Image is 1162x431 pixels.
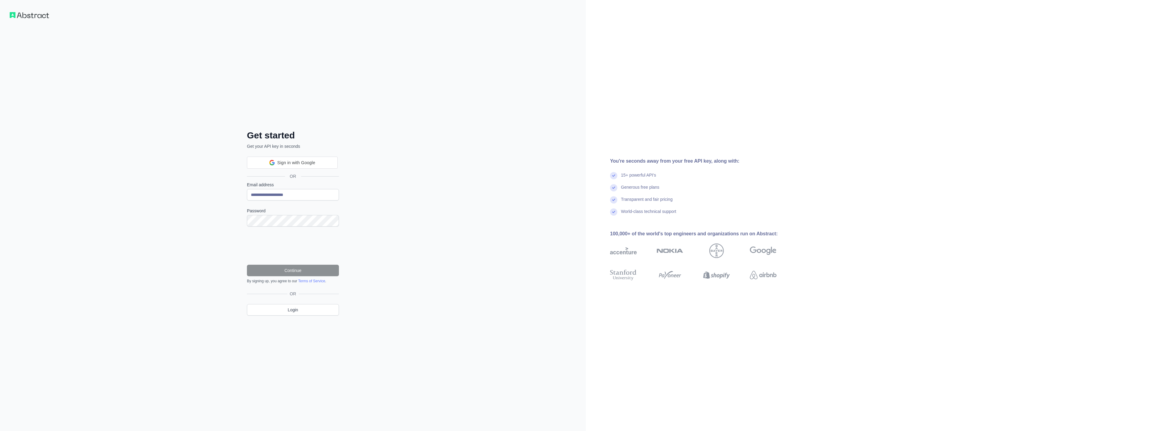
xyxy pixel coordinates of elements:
button: Continue [247,265,339,276]
img: check mark [610,208,617,216]
img: check mark [610,172,617,179]
span: OR [285,173,301,179]
img: bayer [709,244,724,258]
h2: Get started [247,130,339,141]
div: Transparent and fair pricing [621,196,673,208]
iframe: reCAPTCHA [247,234,339,257]
p: Get your API key in seconds [247,143,339,149]
img: check mark [610,184,617,191]
span: Sign in with Google [277,160,315,166]
div: Generous free plans [621,184,659,196]
div: 100,000+ of the world's top engineers and organizations run on Abstract: [610,230,796,237]
a: Terms of Service [298,279,325,283]
img: check mark [610,196,617,204]
div: By signing up, you agree to our . [247,279,339,283]
div: You're seconds away from your free API key, along with: [610,157,796,165]
img: airbnb [750,268,776,282]
img: nokia [657,244,683,258]
label: Password [247,208,339,214]
a: Login [247,304,339,316]
div: World-class technical support [621,208,676,220]
div: Sign in with Google [247,157,338,169]
label: Email address [247,182,339,188]
img: Workflow [10,12,49,18]
img: stanford university [610,268,637,282]
img: google [750,244,776,258]
img: payoneer [657,268,683,282]
span: OR [287,291,299,297]
div: 15+ powerful API's [621,172,656,184]
img: accenture [610,244,637,258]
img: shopify [703,268,730,282]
